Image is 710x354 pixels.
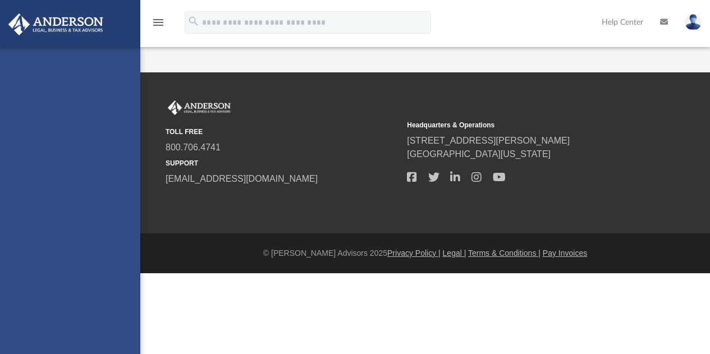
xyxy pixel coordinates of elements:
img: User Pic [685,14,702,30]
img: Anderson Advisors Platinum Portal [166,100,233,115]
img: Anderson Advisors Platinum Portal [5,13,107,35]
a: Legal | [443,249,466,258]
a: Terms & Conditions | [468,249,540,258]
small: SUPPORT [166,158,399,168]
i: search [187,15,200,27]
a: Pay Invoices [543,249,587,258]
a: [STREET_ADDRESS][PERSON_NAME] [407,136,570,145]
a: Privacy Policy | [387,249,441,258]
a: menu [152,21,165,29]
div: © [PERSON_NAME] Advisors 2025 [140,247,710,259]
small: Headquarters & Operations [407,120,640,130]
small: TOLL FREE [166,127,399,137]
a: [GEOGRAPHIC_DATA][US_STATE] [407,149,551,159]
i: menu [152,16,165,29]
a: 800.706.4741 [166,142,221,152]
a: [EMAIL_ADDRESS][DOMAIN_NAME] [166,174,318,183]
